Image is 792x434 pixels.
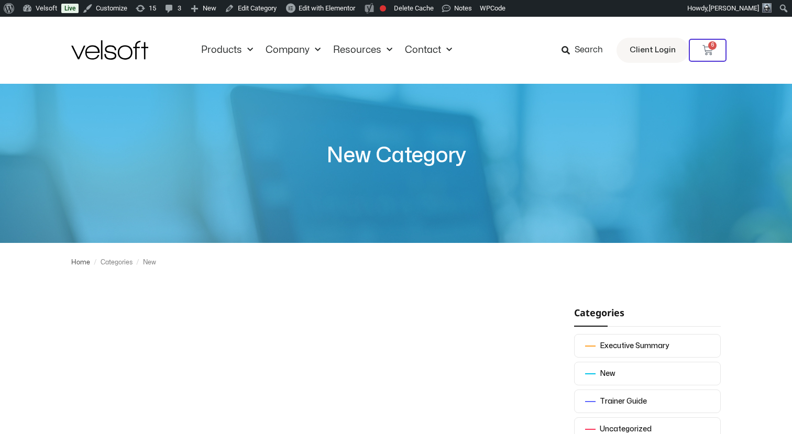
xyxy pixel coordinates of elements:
div: Executive Summary [600,340,669,352]
a: ResourcesMenu Toggle [327,44,399,56]
img: Velsoft Training Materials [71,40,148,60]
a: Live [61,4,79,13]
div: Categories [101,255,133,270]
a: ProductsMenu Toggle [195,44,259,56]
a: New [574,362,721,385]
span: Search [575,43,603,57]
a: Home [71,255,90,270]
nav: Menu [195,44,458,56]
a: Trainer Guide [574,390,721,413]
h2: Categories [574,305,721,320]
span: Edit with Elementor [299,4,355,12]
div: / [133,255,143,270]
a: CompanyMenu Toggle [259,44,327,56]
div: Trainer Guide [600,395,647,408]
a: Executive Summary [574,334,721,358]
a: 6 [689,39,727,62]
span: Client Login [630,43,676,57]
div: New [600,368,615,380]
div: Focus keyphrase not set [380,5,386,12]
div: / [90,255,101,270]
div: New [143,255,156,270]
span: [PERSON_NAME] [709,4,759,12]
a: Client Login [617,38,689,63]
a: Search [562,41,610,59]
a: ContactMenu Toggle [399,44,458,56]
iframe: chat widget [659,411,787,434]
span: 6 [708,41,717,50]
